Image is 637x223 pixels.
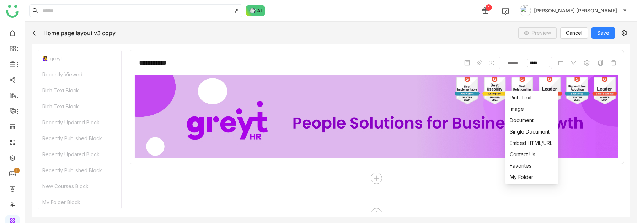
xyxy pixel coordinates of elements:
[38,130,121,146] div: Recently Published Block
[518,5,628,16] button: [PERSON_NAME] [PERSON_NAME]
[505,137,558,149] nz-option-item: Embed HTML/URL
[597,29,609,37] span: Save
[505,172,558,183] nz-option-item: My Folder
[486,4,492,11] div: 1
[560,27,588,39] button: Cancel
[38,98,121,114] div: Rich Text Block
[510,105,554,113] div: Image
[510,139,554,147] div: Embed HTML/URL
[38,82,121,98] div: Rich Text Block
[534,7,617,15] span: [PERSON_NAME] [PERSON_NAME]
[14,168,20,173] nz-badge-sup: 1
[6,5,19,18] img: logo
[510,128,554,136] div: Single Document
[518,27,557,39] button: Preview
[246,5,265,16] img: ask-buddy-normal.svg
[15,167,18,174] p: 1
[510,151,554,158] div: Contact Us
[510,94,554,102] div: Rich Text
[502,8,509,15] img: help.svg
[38,194,121,210] div: My Folder Block
[38,162,121,178] div: Recently Published Block
[520,5,531,16] img: avatar
[510,173,554,181] div: My Folder
[38,66,121,82] div: Recently Viewed
[505,149,558,160] nz-option-item: Contact Us
[510,116,554,124] div: Document
[38,114,121,130] div: Recently Updated Block
[505,160,558,172] nz-option-item: Favorites
[505,103,558,115] nz-option-item: Image
[43,29,116,37] div: Home page layout v3 copy
[510,162,554,170] div: Favorites
[38,178,121,194] div: New Courses Block
[234,8,239,14] img: search-type.svg
[38,50,121,66] div: 🙋‍♀️ greyt
[591,27,615,39] button: Save
[505,183,558,194] nz-option-item: Profile
[505,115,558,126] nz-option-item: Document
[505,92,558,103] nz-option-item: Rich Text
[38,146,121,162] div: Recently Updated Block
[566,29,582,37] span: Cancel
[135,75,618,158] img: 68ca8a786afc163911e2cfd3
[505,126,558,137] nz-option-item: Single Document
